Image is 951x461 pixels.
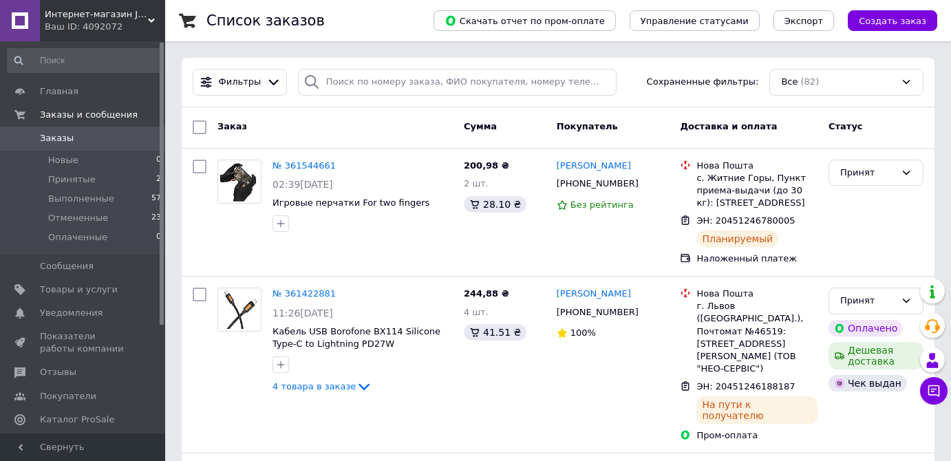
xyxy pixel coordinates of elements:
[696,396,818,424] div: На пути к получателю
[217,288,261,332] a: Фото товару
[829,121,863,131] span: Статус
[273,381,356,392] span: 4 товара в заказе
[40,85,78,98] span: Главная
[273,308,333,319] span: 11:26[DATE]
[920,377,948,405] button: Чат с покупателем
[445,14,605,27] span: Скачать отчет по пром-оплате
[829,320,903,336] div: Оплачено
[48,173,96,186] span: Принятые
[696,215,795,226] span: ЭН: 20451246780005
[696,288,818,300] div: Нова Пошта
[40,283,118,296] span: Товары и услуги
[273,197,429,208] a: Игровые перчатки For two fingers
[40,390,96,403] span: Покупатели
[45,21,165,33] div: Ваш ID: 4092072
[696,429,818,442] div: Пром-оплата
[840,166,895,180] div: Принят
[156,231,161,244] span: 0
[773,10,834,31] button: Экспорт
[218,160,261,203] img: Фото товару
[219,76,261,89] span: Фильтры
[834,15,937,25] a: Создать заказ
[630,10,760,31] button: Управление статусами
[156,173,161,186] span: 2
[273,326,440,350] a: Кабель USB Borofone BX114 Silicone Type-C to Lightning PD27W
[848,10,937,31] button: Создать заказ
[859,16,926,26] span: Создать заказ
[40,366,76,378] span: Отзывы
[156,154,161,167] span: 0
[696,300,818,375] div: г. Львов ([GEOGRAPHIC_DATA].), Почтомат №46519: [STREET_ADDRESS][PERSON_NAME] (ТОВ "НЕО-СЕРВІС")
[40,109,138,121] span: Заказы и сообщения
[40,330,127,355] span: Показатели работы компании
[273,381,372,392] a: 4 товара в заказе
[696,172,818,210] div: с. Житние Горы, Пункт приема-выдачи (до 30 кг): [STREET_ADDRESS]
[557,121,618,131] span: Покупатель
[570,200,634,210] span: Без рейтинга
[829,375,907,392] div: Чек выдан
[801,76,820,87] span: (82)
[298,69,617,96] input: Поиск по номеру заказа, ФИО покупателя, номеру телефона, Email, номеру накладной
[151,193,161,205] span: 57
[554,303,641,321] div: [PHONE_NUMBER]
[641,16,749,26] span: Управление статусами
[696,253,818,265] div: Наложенный платеж
[48,154,78,167] span: Новые
[696,160,818,172] div: Нова Пошта
[206,12,325,29] h1: Список заказов
[48,231,107,244] span: Оплаченные
[464,307,489,317] span: 4 шт.
[434,10,616,31] button: Скачать отчет по пром-оплате
[570,328,596,338] span: 100%
[557,160,631,173] a: [PERSON_NAME]
[40,132,74,144] span: Заказы
[647,76,759,89] span: Сохраненные фильтры:
[218,288,261,331] img: Фото товару
[217,160,261,204] a: Фото товару
[273,179,333,190] span: 02:39[DATE]
[464,121,497,131] span: Сумма
[48,212,108,224] span: Отмененные
[40,414,114,426] span: Каталог ProSale
[40,260,94,272] span: Сообщения
[151,212,161,224] span: 23
[217,121,247,131] span: Заказ
[7,48,162,73] input: Поиск
[554,175,641,193] div: [PHONE_NUMBER]
[557,288,631,301] a: [PERSON_NAME]
[48,193,114,205] span: Выполненные
[696,231,778,247] div: Планируемый
[829,342,923,369] div: Дешевая доставка
[840,294,895,308] div: Принят
[464,160,509,171] span: 200,98 ₴
[40,307,103,319] span: Уведомления
[781,76,798,89] span: Все
[464,288,509,299] span: 244,88 ₴
[464,178,489,189] span: 2 шт.
[680,121,777,131] span: Доставка и оплата
[464,196,526,213] div: 28.10 ₴
[784,16,823,26] span: Экспорт
[273,288,336,299] a: № 361422881
[464,324,526,341] div: 41.51 ₴
[45,8,148,21] span: Интернет-магазин JokerShop
[696,381,795,392] span: ЭН: 20451246188187
[273,160,336,171] a: № 361544661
